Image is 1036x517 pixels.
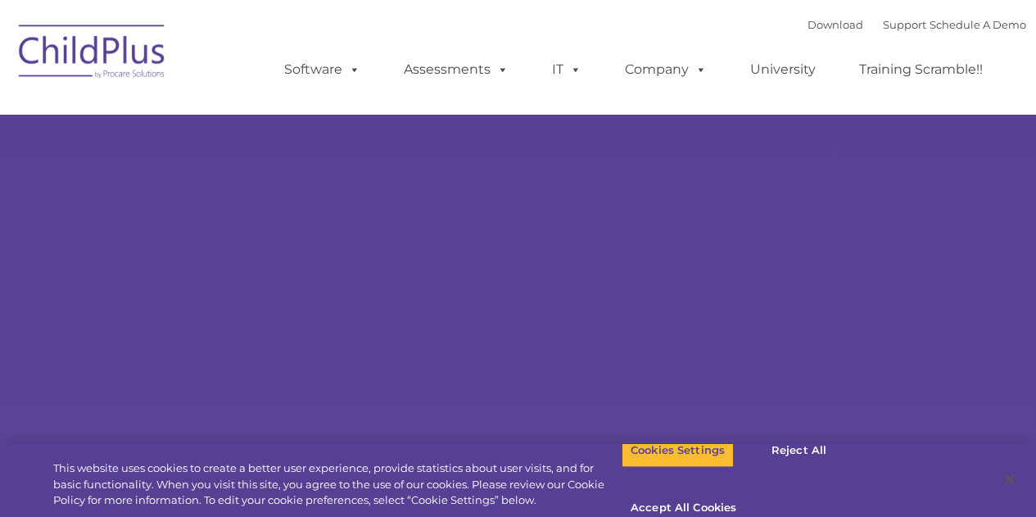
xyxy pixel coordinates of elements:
img: ChildPlus by Procare Solutions [11,13,174,95]
a: Download [808,18,863,31]
a: Schedule A Demo [930,18,1026,31]
div: This website uses cookies to create a better user experience, provide statistics about user visit... [53,460,622,509]
button: Reject All [748,433,850,468]
a: IT [536,53,598,86]
a: Support [883,18,926,31]
font: | [808,18,1026,31]
a: Company [608,53,723,86]
a: Software [268,53,377,86]
a: Assessments [387,53,525,86]
a: Training Scramble!! [843,53,999,86]
button: Close [992,461,1028,497]
a: University [734,53,832,86]
button: Cookies Settings [622,433,734,468]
